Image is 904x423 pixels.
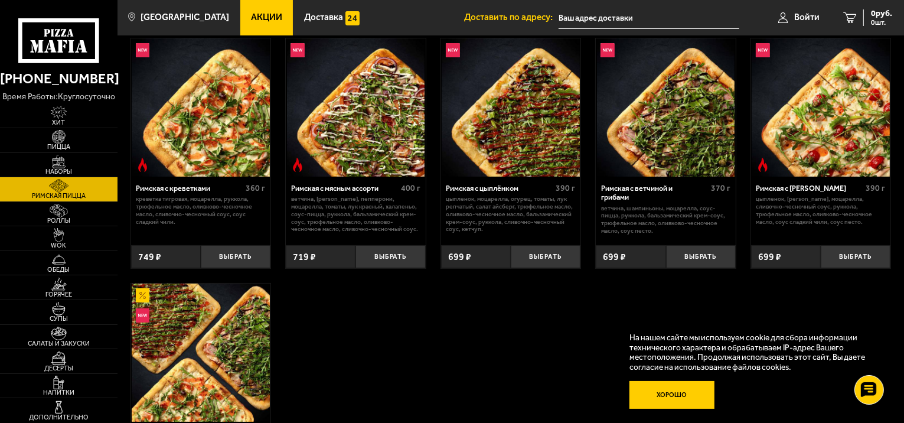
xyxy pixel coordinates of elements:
[201,245,270,268] button: Выбрать
[141,13,229,22] span: [GEOGRAPHIC_DATA]
[556,183,576,193] span: 390 г
[138,252,161,262] span: 749 ₽
[756,196,885,226] p: цыпленок, [PERSON_NAME], моцарелла, сливочно-чесночный соус, руккола, трюфельное масло, оливково-...
[758,252,781,262] span: 699 ₽
[666,245,736,268] button: Выбрать
[446,196,575,233] p: цыпленок, моцарелла, огурец, томаты, лук репчатый, салат айсберг, трюфельное масло, оливково-чесн...
[629,381,714,409] button: Хорошо
[132,284,270,422] img: Мама Миа
[136,43,150,57] img: Новинка
[246,183,265,193] span: 360 г
[291,184,398,193] div: Римская с мясным ассорти
[131,38,271,177] a: НовинкаОстрое блюдоРимская с креветками
[136,196,265,226] p: креветка тигровая, моцарелла, руккола, трюфельное масло, оливково-чесночное масло, сливочно-чесно...
[132,38,270,177] img: Римская с креветками
[355,245,425,268] button: Выбрать
[304,13,343,22] span: Доставка
[293,252,316,262] span: 719 ₽
[597,38,735,177] img: Римская с ветчиной и грибами
[448,252,471,262] span: 699 ₽
[251,13,282,22] span: Акции
[511,245,580,268] button: Выбрать
[401,183,420,193] span: 400 г
[442,38,580,177] img: Римская с цыплёнком
[464,13,559,22] span: Доставить по адресу:
[291,43,305,57] img: Новинка
[756,158,770,172] img: Острое блюдо
[596,38,736,177] a: НовинкаРимская с ветчиной и грибами
[136,158,150,172] img: Острое блюдо
[287,38,425,177] img: Римская с мясным ассорти
[751,38,891,177] a: НовинкаОстрое блюдоРимская с томатами черри
[711,183,730,193] span: 370 г
[629,333,874,372] p: На нашем сайте мы используем cookie для сбора информации технического характера и обрабатываем IP...
[559,7,739,29] input: Ваш адрес доставки
[136,308,150,323] img: Новинка
[871,9,892,18] span: 0 руб.
[136,288,150,302] img: Акционный
[601,205,730,235] p: ветчина, шампиньоны, моцарелла, соус-пицца, руккола, бальзамический крем-соус, трюфельное масло, ...
[131,284,271,422] a: АкционныйНовинкаМама Миа
[871,19,892,26] span: 0 шт.
[756,184,863,193] div: Римская с [PERSON_NAME]
[866,183,886,193] span: 390 г
[286,38,426,177] a: НовинкаОстрое блюдоРимская с мясным ассорти
[136,184,243,193] div: Римская с креветками
[603,252,626,262] span: 699 ₽
[345,11,360,25] img: 15daf4d41897b9f0e9f617042186c801.svg
[821,245,890,268] button: Выбрать
[446,184,553,193] div: Римская с цыплёнком
[794,13,820,22] span: Войти
[752,38,890,177] img: Римская с томатами черри
[291,196,420,233] p: ветчина, [PERSON_NAME], пепперони, моцарелла, томаты, лук красный, халапеньо, соус-пицца, руккола...
[601,184,708,202] div: Римская с ветчиной и грибами
[446,43,460,57] img: Новинка
[291,158,305,172] img: Острое блюдо
[601,43,615,57] img: Новинка
[756,43,770,57] img: Новинка
[441,38,581,177] a: НовинкаРимская с цыплёнком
